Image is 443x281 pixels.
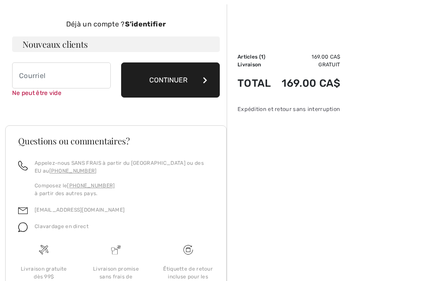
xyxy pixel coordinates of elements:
[18,206,28,216] img: email
[35,207,125,213] a: [EMAIL_ADDRESS][DOMAIN_NAME]
[67,183,115,189] a: [PHONE_NUMBER]
[238,61,275,69] td: Livraison
[18,137,214,145] h3: Questions ou commentaires?
[35,182,214,197] p: Composez le à partir des autres pays.
[35,159,214,175] p: Appelez-nous SANS FRAIS à partir du [GEOGRAPHIC_DATA] ou des EU au
[261,54,263,60] span: 1
[18,222,28,232] img: chat
[125,20,166,28] strong: S’identifier
[12,88,111,98] div: Ne peut être vide
[35,223,89,229] span: Clavardage en direct
[275,61,340,69] td: Gratuit
[12,62,111,88] input: Courriel
[275,69,340,98] td: 169.00 CA$
[49,168,97,174] a: [PHONE_NUMBER]
[275,53,340,61] td: 169.00 CA$
[12,36,220,52] h3: Nouveaux clients
[18,161,28,170] img: call
[238,53,275,61] td: Articles ( )
[238,105,340,113] div: Expédition et retour sans interruption
[183,245,193,255] img: Livraison gratuite dès 99$
[238,69,275,98] td: Total
[39,245,48,255] img: Livraison gratuite dès 99$
[111,245,121,255] img: Livraison promise sans frais de dédouanement surprise&nbsp;!
[121,62,220,98] button: Continuer
[15,265,73,281] div: Livraison gratuite dès 99$
[12,19,220,29] div: Déjà un compte ?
